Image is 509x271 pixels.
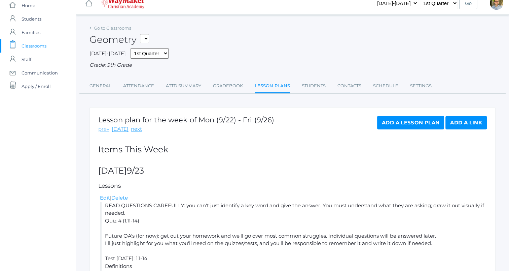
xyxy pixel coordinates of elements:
h2: Items This Week [98,145,487,154]
div: | [100,194,487,202]
span: Apply / Enroll [22,80,51,93]
h1: Lesson plan for the week of Mon (9/22) - Fri (9/26) [98,116,274,124]
span: Students [22,12,41,26]
a: [DATE] [112,125,129,133]
h5: Lessons [98,183,487,189]
span: Staff [22,53,31,66]
a: Edit [100,194,110,201]
a: Add a Lesson Plan [377,116,444,129]
span: Communication [22,66,58,80]
span: [DATE]-[DATE] [89,50,126,57]
a: Gradebook [213,79,243,93]
a: Students [302,79,326,93]
a: Schedule [373,79,398,93]
a: Attendance [123,79,154,93]
div: Grade: 9th Grade [89,61,496,69]
a: Delete [111,194,128,201]
a: Contacts [337,79,361,93]
a: Settings [410,79,432,93]
a: Lesson Plans [255,79,290,94]
span: 9/23 [127,165,144,176]
a: Go to Classrooms [94,25,131,31]
a: prev [98,125,109,133]
span: Classrooms [22,39,46,53]
a: Attd Summary [166,79,201,93]
h2: [DATE] [98,166,487,176]
h2: Geometry [89,34,149,45]
a: General [89,79,111,93]
a: Add a Link [445,116,487,129]
span: Families [22,26,40,39]
a: next [131,125,142,133]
